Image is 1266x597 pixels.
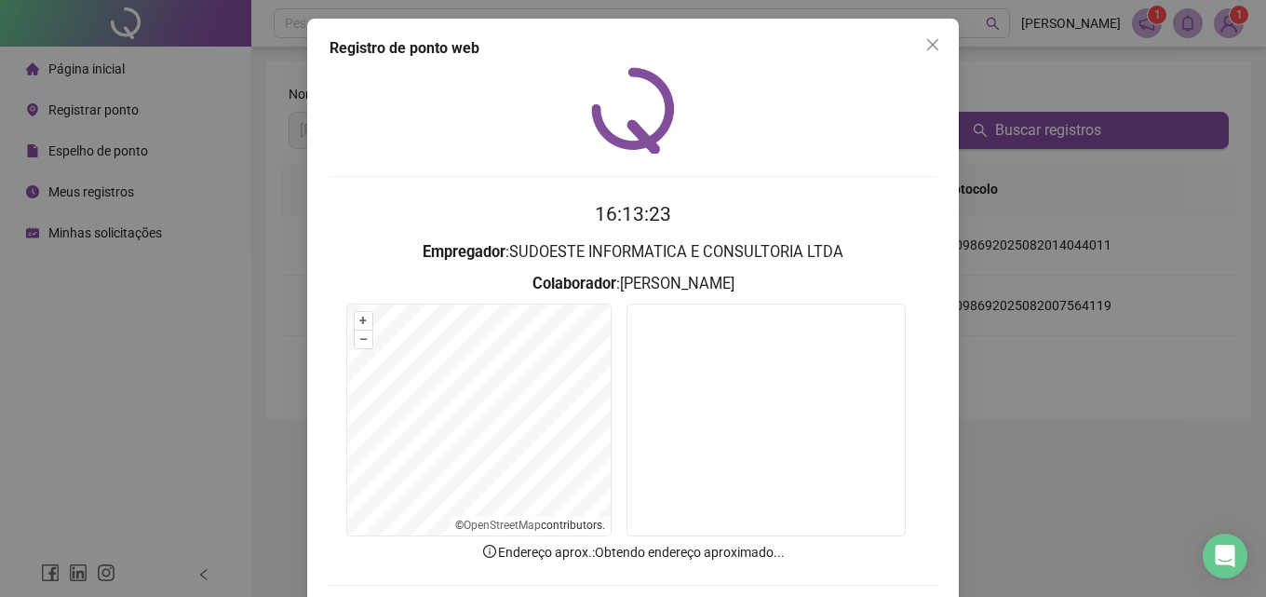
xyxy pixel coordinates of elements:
[532,275,616,292] strong: Colaborador
[464,519,541,532] a: OpenStreetMap
[355,331,372,348] button: –
[330,240,936,265] h3: : SUDOESTE INFORMATICA E CONSULTORIA LTDA
[455,519,605,532] li: © contributors.
[330,272,936,296] h3: : [PERSON_NAME]
[918,30,948,60] button: Close
[591,67,675,154] img: QRPoint
[355,312,372,330] button: +
[330,37,936,60] div: Registro de ponto web
[595,203,671,225] time: 16:13:23
[330,542,936,563] p: Endereço aprox. : Obtendo endereço aproximado...
[925,37,940,52] span: close
[481,543,498,560] span: info-circle
[423,243,505,261] strong: Empregador
[1203,534,1247,578] div: Open Intercom Messenger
